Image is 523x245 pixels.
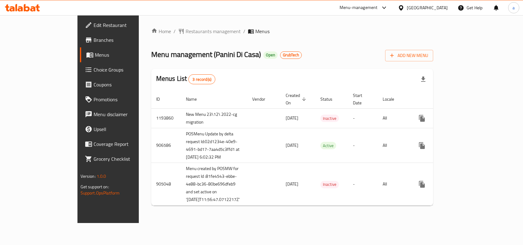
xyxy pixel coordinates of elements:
[81,172,96,180] span: Version:
[181,108,247,128] td: New Menu 23\12\ 2022-cg migration
[286,114,298,122] span: [DATE]
[320,181,339,188] div: Inactive
[353,92,370,107] span: Start Date
[81,189,120,197] a: Support.OpsPlatform
[243,28,245,35] li: /
[94,36,160,44] span: Branches
[340,4,378,11] div: Menu-management
[81,183,109,191] span: Get support on:
[94,96,160,103] span: Promotions
[255,28,270,35] span: Menus
[286,180,298,188] span: [DATE]
[181,163,247,206] td: Menu created by POSMW for request Id :81fe4543-ebbe-4e88-bc36-80be696dfeb9 and set active on '[DA...
[80,137,165,151] a: Coverage Report
[429,177,444,192] button: Change Status
[512,4,515,11] span: a
[174,28,176,35] li: /
[97,172,106,180] span: 1.0.0
[80,151,165,166] a: Grocery Checklist
[286,141,298,149] span: [DATE]
[94,66,160,73] span: Choice Groups
[286,92,308,107] span: Created On
[151,163,181,206] td: 905048
[156,74,215,84] h2: Menus List
[80,62,165,77] a: Choice Groups
[263,51,278,59] div: Open
[94,140,160,148] span: Coverage Report
[94,125,160,133] span: Upsell
[94,111,160,118] span: Menu disclaimer
[178,28,241,35] a: Restaurants management
[390,52,428,59] span: Add New Menu
[151,128,181,163] td: 906586
[151,28,433,35] nav: breadcrumb
[407,4,448,11] div: [GEOGRAPHIC_DATA]
[80,107,165,122] a: Menu disclaimer
[80,33,165,47] a: Branches
[378,128,410,163] td: All
[378,163,410,206] td: All
[156,95,168,103] span: ID
[80,122,165,137] a: Upsell
[94,81,160,88] span: Coupons
[80,18,165,33] a: Edit Restaurant
[385,50,433,61] button: Add New Menu
[252,95,273,103] span: Vendor
[320,115,339,122] span: Inactive
[429,138,444,153] button: Change Status
[415,138,429,153] button: more
[151,47,261,61] span: Menu management ( Panini Di Casa )
[320,142,336,149] span: Active
[320,95,341,103] span: Status
[181,128,247,163] td: POSMenu Update by delta request Id:02d1234e-40e9-4691-bd17-7aa4d5c3ffd1 at [DATE] 6:02:32 PM
[415,177,429,192] button: more
[415,111,429,126] button: more
[189,77,215,82] span: 3 record(s)
[188,74,215,84] div: Total records count
[410,90,479,109] th: Actions
[280,52,301,58] span: GrubTech
[320,181,339,188] span: Inactive
[383,95,402,103] span: Locale
[94,155,160,163] span: Grocery Checklist
[348,128,378,163] td: -
[429,111,444,126] button: Change Status
[186,95,205,103] span: Name
[151,90,479,206] table: enhanced table
[348,163,378,206] td: -
[263,52,278,58] span: Open
[348,108,378,128] td: -
[186,28,241,35] span: Restaurants management
[151,108,181,128] td: 1193860
[95,51,160,59] span: Menus
[416,72,431,87] div: Export file
[80,92,165,107] a: Promotions
[378,108,410,128] td: All
[80,77,165,92] a: Coupons
[94,21,160,29] span: Edit Restaurant
[80,47,165,62] a: Menus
